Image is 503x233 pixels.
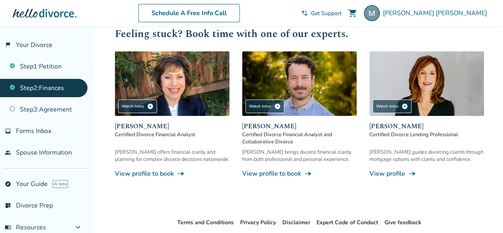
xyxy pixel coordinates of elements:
img: John Duffy [242,51,357,116]
span: explore [5,181,11,187]
span: list_alt_check [5,202,11,209]
span: expand_more [73,223,83,232]
span: [PERSON_NAME] [115,121,229,131]
span: Certified Divorce Financial Analyst and Collaborative Divorce [242,131,357,145]
h2: Feeling stuck? Book time with one of our experts. [115,26,484,42]
span: AI beta [52,180,68,188]
img: Tami Wollensak [369,51,484,116]
iframe: Chat Widget [463,195,503,233]
span: Certified Divorce Financial Analyst [115,131,229,138]
span: inbox [5,128,11,134]
span: [PERSON_NAME] [242,121,357,131]
span: Forms Inbox [16,127,51,135]
img: Monica Cedeno [364,5,380,21]
span: [PERSON_NAME] [PERSON_NAME] [383,9,490,18]
span: Certified Divorce Lending Professional [369,131,484,138]
a: Expert Code of Conduct [317,219,378,226]
a: View profile to bookline_end_arrow_notch [242,169,357,178]
span: menu_book [5,224,11,231]
span: play_circle [402,103,408,110]
span: shopping_cart [348,8,357,18]
span: Resources [5,223,46,232]
span: Get Support [311,10,342,17]
a: phone_in_talkGet Support [301,10,342,17]
a: Schedule A Free Info Call [138,4,240,22]
span: play_circle [147,103,153,110]
div: [PERSON_NAME] offers financial clarity and planning for complex divorce decisions nationwide. [115,149,229,163]
span: phone_in_talk [301,10,308,16]
span: line_end_arrow_notch [304,170,312,178]
a: View profile to bookline_end_arrow_notch [115,169,229,178]
span: [PERSON_NAME] [369,121,484,131]
span: line_end_arrow_notch [177,170,185,178]
div: Watch Intro [373,100,412,113]
a: Terms and Conditions [177,219,234,226]
div: [PERSON_NAME] guides divorcing clients through mortgage options with clarity and confidence. [369,149,484,163]
div: [PERSON_NAME] brings divorce financial clarity from both professional and personal experience. [242,149,357,163]
a: Privacy Policy [240,219,276,226]
div: Watch Intro [118,100,157,113]
span: line_end_arrow_notch [408,170,416,178]
li: Give feedback [385,218,421,227]
img: Sandra Giudici [115,51,229,116]
li: Disclaimer [282,218,310,227]
a: View profileline_end_arrow_notch [369,169,484,178]
span: play_circle [274,103,281,110]
span: flag_2 [5,42,11,48]
div: Watch Intro [245,100,284,113]
span: people [5,149,11,156]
